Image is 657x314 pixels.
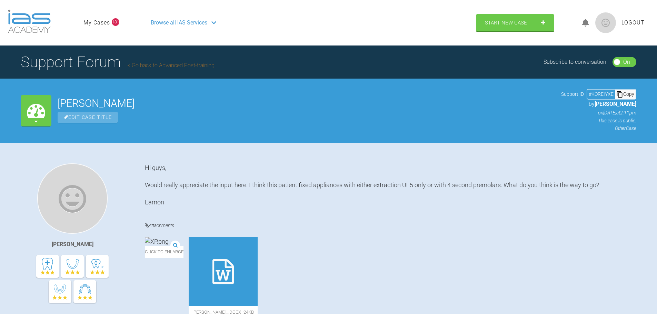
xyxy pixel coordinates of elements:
[145,163,636,211] div: Hi guys, Would really appreciate the input here. I think this patient fixed appliances with eithe...
[561,100,636,109] p: by
[587,90,615,98] div: # KOREIYXE
[128,62,215,69] a: Go back to Advanced Post-training
[21,50,215,74] h1: Support Forum
[145,246,183,258] span: Click to enlarge
[37,163,108,234] img: Eamon OReilly
[58,98,555,109] h2: [PERSON_NAME]
[476,14,554,31] a: Start New Case
[621,18,645,27] a: Logout
[52,240,93,249] div: [PERSON_NAME]
[151,18,207,27] span: Browse all IAS Services
[595,12,616,33] img: profile.png
[145,237,169,246] img: XP.png
[561,109,636,117] p: on [DATE] at 2:11pm
[561,117,636,124] p: This case is public.
[561,124,636,132] p: Other Case
[8,10,51,33] img: logo-light.3e3ef733.png
[595,101,636,107] span: [PERSON_NAME]
[485,20,527,26] span: Start New Case
[544,58,606,67] div: Subscribe to conversation
[623,58,630,67] div: On
[112,18,119,26] span: 181
[615,90,636,99] div: Copy
[561,90,584,98] span: Support ID
[58,112,118,123] span: Edit Case Title
[145,221,636,230] h4: Attachments
[83,18,110,27] a: My Cases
